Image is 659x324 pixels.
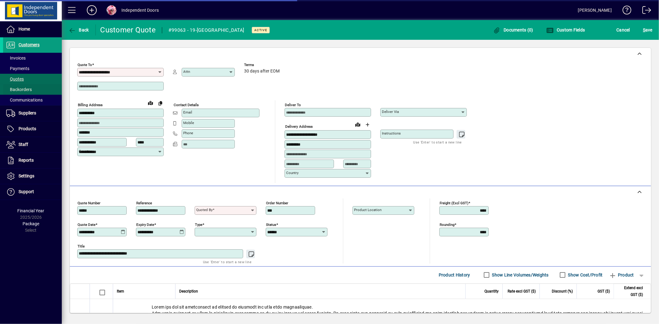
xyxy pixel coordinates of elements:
[546,27,585,32] span: Custom Fields
[266,222,276,226] mat-label: Status
[203,258,251,265] mat-hint: Use 'Enter' to start a new line
[19,189,34,194] span: Support
[382,131,401,135] mat-label: Instructions
[508,288,536,295] span: Rate excl GST ($)
[3,22,62,37] a: Home
[183,121,194,125] mat-label: Mobile
[643,27,645,32] span: S
[100,25,156,35] div: Customer Quote
[606,269,637,280] button: Product
[183,131,193,135] mat-label: Phone
[79,149,91,153] mat-label: Country
[6,56,26,60] span: Invoices
[78,244,85,248] mat-label: Title
[354,208,382,212] mat-label: Product location
[19,110,36,115] span: Suppliers
[567,272,603,278] label: Show Cost/Profit
[6,98,43,102] span: Communications
[578,5,612,15] div: [PERSON_NAME]
[183,110,192,114] mat-label: Email
[19,142,28,147] span: Staff
[615,24,632,35] button: Cancel
[146,98,155,108] a: View on map
[641,24,654,35] button: Save
[3,137,62,152] a: Staff
[68,27,89,32] span: Back
[6,87,32,92] span: Backorders
[491,272,549,278] label: Show Line Volumes/Weights
[638,1,651,21] a: Logout
[195,222,202,226] mat-label: Type
[18,208,44,213] span: Financial Year
[382,110,399,114] mat-label: Deliver via
[285,103,301,107] mat-label: Deliver To
[3,168,62,184] a: Settings
[440,222,454,226] mat-label: Rounding
[545,24,587,35] button: Custom Fields
[168,25,244,35] div: #99063 - 19-[GEOGRAPHIC_DATA]
[19,158,34,163] span: Reports
[617,25,630,35] span: Cancel
[618,285,643,298] span: Extend excl GST ($)
[19,27,30,31] span: Home
[19,126,36,131] span: Products
[3,95,62,105] a: Communications
[492,24,535,35] button: Documents (0)
[244,63,281,67] span: Terms
[136,222,154,226] mat-label: Expiry date
[3,74,62,84] a: Quotes
[78,63,92,67] mat-label: Quote To
[493,27,533,32] span: Documents (0)
[3,84,62,95] a: Backorders
[286,171,298,175] mat-label: Country
[67,24,91,35] button: Back
[62,24,96,35] app-page-header-button: Back
[183,69,190,74] mat-label: Attn
[244,69,280,74] span: 30 days after EOM
[618,1,632,21] a: Knowledge Base
[155,98,165,108] button: Copy to Delivery address
[6,77,24,81] span: Quotes
[179,288,198,295] span: Description
[19,42,40,47] span: Customers
[254,28,267,32] span: Active
[19,173,34,178] span: Settings
[353,119,363,129] a: View on map
[439,270,470,280] span: Product History
[82,5,102,16] button: Add
[484,288,499,295] span: Quantity
[117,288,124,295] span: Item
[3,184,62,200] a: Support
[643,25,653,35] span: ave
[78,201,100,205] mat-label: Quote number
[363,120,373,130] button: Choose address
[23,221,39,226] span: Package
[609,270,634,280] span: Product
[3,63,62,74] a: Payments
[3,153,62,168] a: Reports
[136,201,152,205] mat-label: Reference
[78,222,95,226] mat-label: Quote date
[196,208,213,212] mat-label: Quoted by
[121,5,159,15] div: Independent Doors
[3,106,62,121] a: Suppliers
[598,288,610,295] span: GST ($)
[436,269,473,280] button: Product History
[266,201,288,205] mat-label: Order number
[3,53,62,63] a: Invoices
[552,288,573,295] span: Discount (%)
[440,201,468,205] mat-label: Freight (excl GST)
[6,66,29,71] span: Payments
[413,139,462,146] mat-hint: Use 'Enter' to start a new line
[3,121,62,137] a: Products
[102,5,121,16] button: Profile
